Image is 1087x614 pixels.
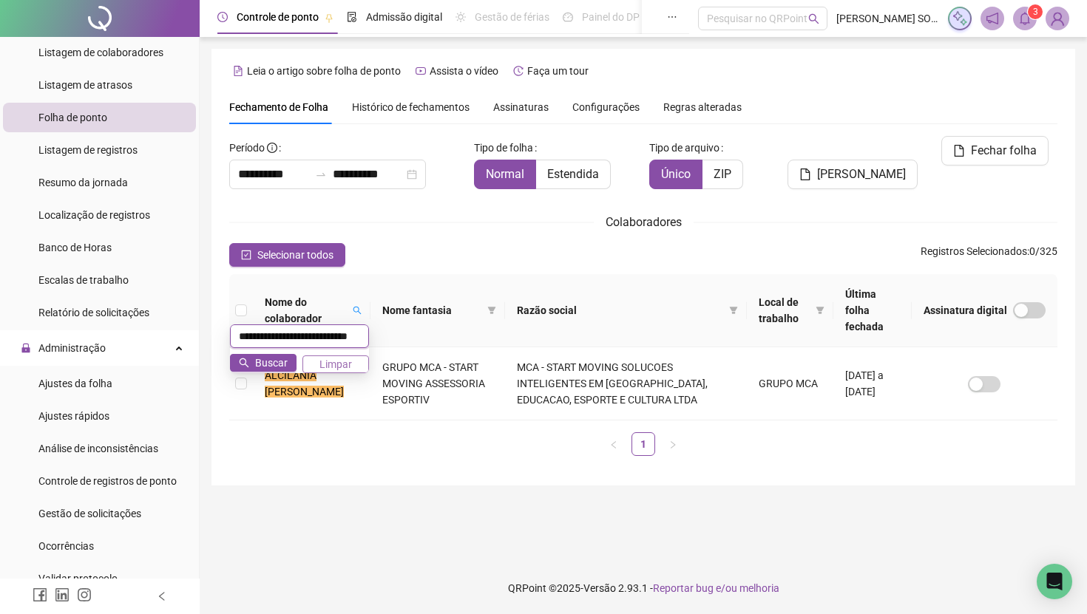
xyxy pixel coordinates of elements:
[667,12,677,22] span: ellipsis
[241,250,251,260] span: check-square
[247,65,401,77] span: Leia o artigo sobre folha de ponto
[77,587,92,602] span: instagram
[38,508,141,519] span: Gestão de solicitações
[325,13,333,22] span: pushpin
[233,66,243,76] span: file-text
[527,65,589,77] span: Faça um tour
[788,160,918,189] button: [PERSON_NAME]
[200,562,1087,614] footer: QRPoint © 2025 - 2.93.1 -
[505,347,747,420] td: MCA - START MOVING SOLUCOES INTELIGENTES EM [GEOGRAPHIC_DATA], EDUCACAO, ESPORTE E CULTURA LTDA
[517,302,723,318] span: Razão social
[606,215,682,229] span: Colaboradores
[921,243,1057,267] span: : 0 / 325
[1037,564,1072,599] div: Open Intercom Messenger
[808,13,819,24] span: search
[953,145,965,157] span: file
[475,11,549,23] span: Gestão de férias
[33,587,47,602] span: facebook
[38,342,106,354] span: Administração
[653,582,779,594] span: Reportar bug e/ou melhoria
[661,432,685,456] button: right
[229,101,328,113] span: Fechamento de Folha
[1028,4,1043,19] sup: 3
[602,432,626,456] li: Página anterior
[747,347,833,420] td: GRUPO MCA
[38,410,109,422] span: Ajustes rápidos
[38,378,112,389] span: Ajustes da folha
[493,102,549,112] span: Assinaturas
[38,443,158,454] span: Análise de inconsistências
[416,66,426,76] span: youtube
[255,355,288,371] span: Buscar
[38,209,150,221] span: Localização de registros
[583,582,616,594] span: Versão
[430,65,498,77] span: Assista o vídeo
[38,274,129,286] span: Escalas de trabalho
[456,12,466,22] span: sun
[602,432,626,456] button: left
[799,168,811,180] span: file
[816,306,824,315] span: filter
[813,291,827,330] span: filter
[319,356,352,372] span: Limpar
[726,299,741,321] span: filter
[38,144,138,156] span: Listagem de registros
[347,12,357,22] span: file-done
[38,307,149,318] span: Relatório de solicitações
[38,47,163,58] span: Listagem de colaboradores
[267,143,277,153] span: info-circle
[1018,12,1032,25] span: bell
[986,12,999,25] span: notification
[38,573,118,584] span: Validar protocolo
[631,432,655,456] li: 1
[352,101,470,113] span: Histórico de fechamentos
[971,142,1037,160] span: Fechar folha
[55,587,70,602] span: linkedin
[609,440,618,449] span: left
[833,347,912,420] td: [DATE] a [DATE]
[38,242,112,253] span: Banco de Horas
[382,302,482,318] span: Nome fantasia
[157,591,167,601] span: left
[229,243,345,267] button: Selecionar todos
[924,302,1007,318] span: Assinatura digital
[217,12,228,22] span: clock-circle
[487,306,496,315] span: filter
[729,306,738,315] span: filter
[350,291,365,330] span: search
[230,354,297,372] button: Buscar
[833,274,912,347] th: Última folha fechada
[668,440,677,449] span: right
[661,432,685,456] li: Próxima página
[474,140,533,156] span: Tipo de folha
[366,11,442,23] span: Admissão digital
[632,433,654,455] a: 1
[1046,7,1069,30] img: 67889
[302,355,369,373] button: Limpar
[315,168,327,180] span: to
[21,343,31,353] span: lock
[941,136,1049,166] button: Fechar folha
[714,167,731,181] span: ZIP
[836,10,939,27] span: [PERSON_NAME] SOLUCOES EM FOLHA
[486,167,524,181] span: Normal
[353,306,362,315] span: search
[38,540,94,552] span: Ocorrências
[229,142,265,154] span: Período
[661,167,691,181] span: Único
[38,177,128,188] span: Resumo da jornada
[759,294,810,327] span: Local de trabalho
[513,66,524,76] span: history
[547,167,599,181] span: Estendida
[38,79,132,91] span: Listagem de atrasos
[817,166,906,183] span: [PERSON_NAME]
[38,112,107,123] span: Folha de ponto
[257,247,333,263] span: Selecionar todos
[239,358,249,368] span: search
[38,475,177,487] span: Controle de registros de ponto
[921,245,1027,257] span: Registros Selecionados
[563,12,573,22] span: dashboard
[649,140,719,156] span: Tipo de arquivo
[370,347,506,420] td: GRUPO MCA - START MOVING ASSESSORIA ESPORTIV
[484,299,499,321] span: filter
